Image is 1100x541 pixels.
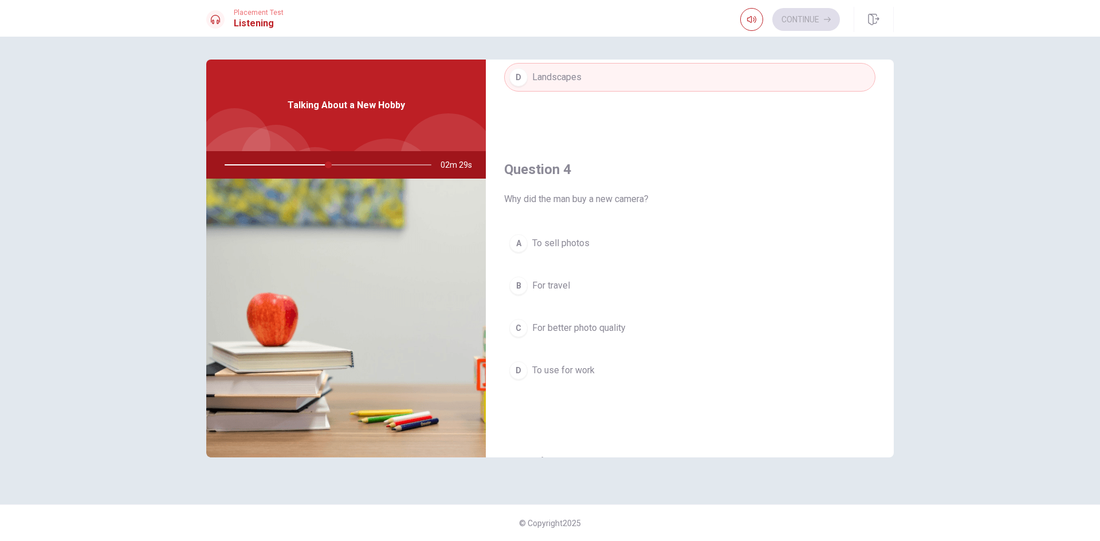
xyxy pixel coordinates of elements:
span: To use for work [532,364,595,377]
img: Talking About a New Hobby [206,179,486,457]
div: A [509,234,528,252]
div: D [509,68,528,86]
button: BFor travel [504,271,875,300]
span: To sell photos [532,236,590,250]
h1: Listening [234,17,284,30]
button: CFor better photo quality [504,314,875,342]
span: 02m 29s [441,151,481,179]
span: © Copyright 2025 [519,519,581,528]
span: Placement Test [234,9,284,17]
div: B [509,277,528,295]
h4: Question 4 [504,160,875,179]
span: Why did the man buy a new camera? [504,192,875,206]
button: ATo sell photos [504,229,875,258]
button: DTo use for work [504,356,875,385]
span: Landscapes [532,70,582,84]
button: DLandscapes [504,63,875,92]
span: For better photo quality [532,321,626,335]
span: Talking About a New Hobby [288,98,405,112]
h4: Question 5 [504,453,875,472]
div: C [509,319,528,337]
span: For travel [532,279,570,293]
div: D [509,361,528,380]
